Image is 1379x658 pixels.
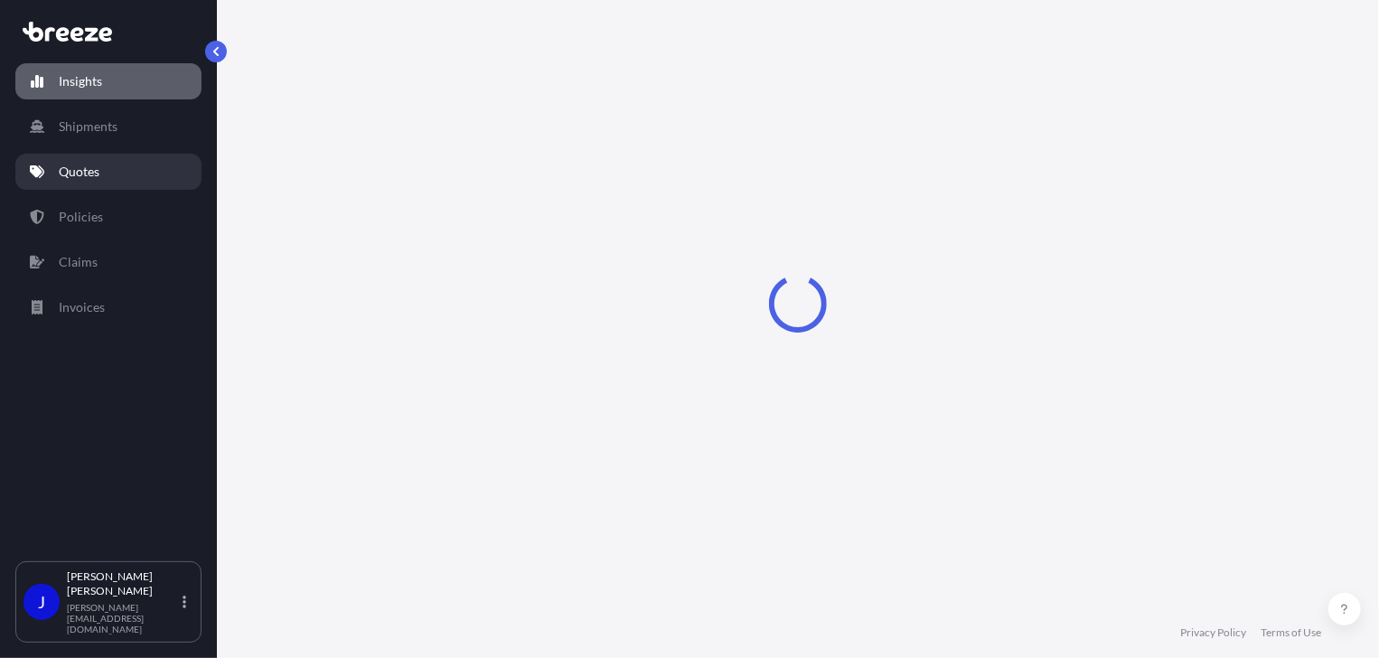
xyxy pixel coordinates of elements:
p: Insights [59,72,102,90]
p: Claims [59,253,98,271]
p: Shipments [59,117,117,136]
a: Terms of Use [1261,625,1321,640]
a: Invoices [15,289,202,325]
p: Quotes [59,163,99,181]
a: Shipments [15,108,202,145]
p: Policies [59,208,103,226]
span: J [38,593,45,611]
p: [PERSON_NAME][EMAIL_ADDRESS][DOMAIN_NAME] [67,602,179,634]
a: Insights [15,63,202,99]
a: Policies [15,199,202,235]
p: Invoices [59,298,105,316]
a: Quotes [15,154,202,190]
a: Privacy Policy [1180,625,1246,640]
a: Claims [15,244,202,280]
p: [PERSON_NAME] [PERSON_NAME] [67,569,179,598]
